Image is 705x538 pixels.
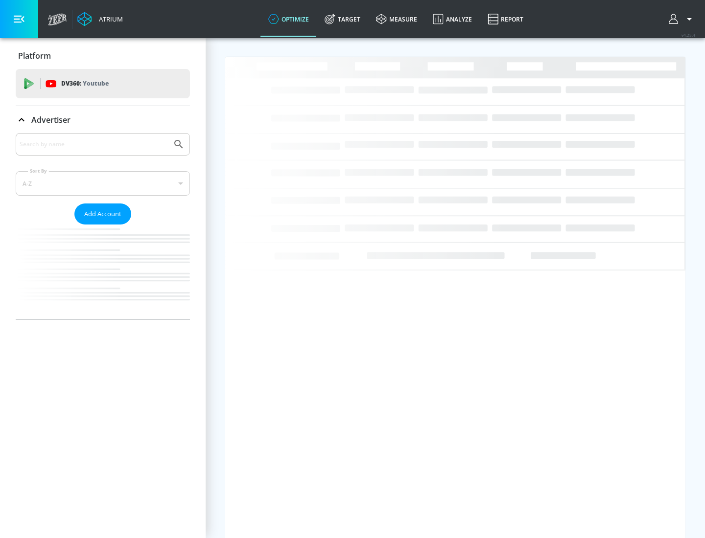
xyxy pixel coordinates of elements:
[317,1,368,37] a: Target
[31,114,70,125] p: Advertiser
[74,203,131,224] button: Add Account
[16,171,190,196] div: A-Z
[28,168,49,174] label: Sort By
[84,208,121,220] span: Add Account
[681,32,695,38] span: v 4.25.4
[16,224,190,319] nav: list of Advertiser
[95,15,123,23] div: Atrium
[425,1,480,37] a: Analyze
[18,50,51,61] p: Platform
[16,42,190,69] div: Platform
[480,1,531,37] a: Report
[83,78,109,89] p: Youtube
[260,1,317,37] a: optimize
[77,12,123,26] a: Atrium
[16,133,190,319] div: Advertiser
[16,69,190,98] div: DV360: Youtube
[368,1,425,37] a: measure
[61,78,109,89] p: DV360:
[20,138,168,151] input: Search by name
[16,106,190,134] div: Advertiser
